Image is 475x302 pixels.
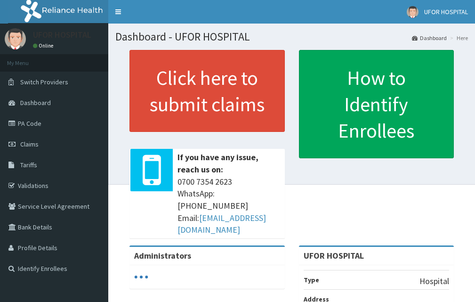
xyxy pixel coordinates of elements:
img: User Image [5,28,26,49]
svg: audio-loading [134,270,148,284]
span: Tariffs [20,161,37,169]
span: 0700 7354 2623 WhatsApp: [PHONE_NUMBER] Email: [177,176,280,237]
span: Dashboard [20,98,51,107]
a: [EMAIL_ADDRESS][DOMAIN_NAME] [177,212,266,236]
li: Here [448,34,468,42]
span: Switch Providers [20,78,68,86]
h1: Dashboard - UFOR HOSPITAL [115,31,468,43]
b: If you have any issue, reach us on: [177,152,258,175]
p: Hospital [419,275,449,287]
img: User Image [407,6,419,18]
p: UFOR HOSPITAL [33,31,91,39]
a: How to Identify Enrollees [299,50,454,158]
b: Type [304,276,319,284]
span: Claims [20,140,39,148]
a: Online [33,42,56,49]
b: Administrators [134,250,191,261]
strong: UFOR HOSPITAL [304,250,364,261]
a: Click here to submit claims [129,50,285,132]
a: Dashboard [412,34,447,42]
span: UFOR HOSPITAL [424,8,468,16]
